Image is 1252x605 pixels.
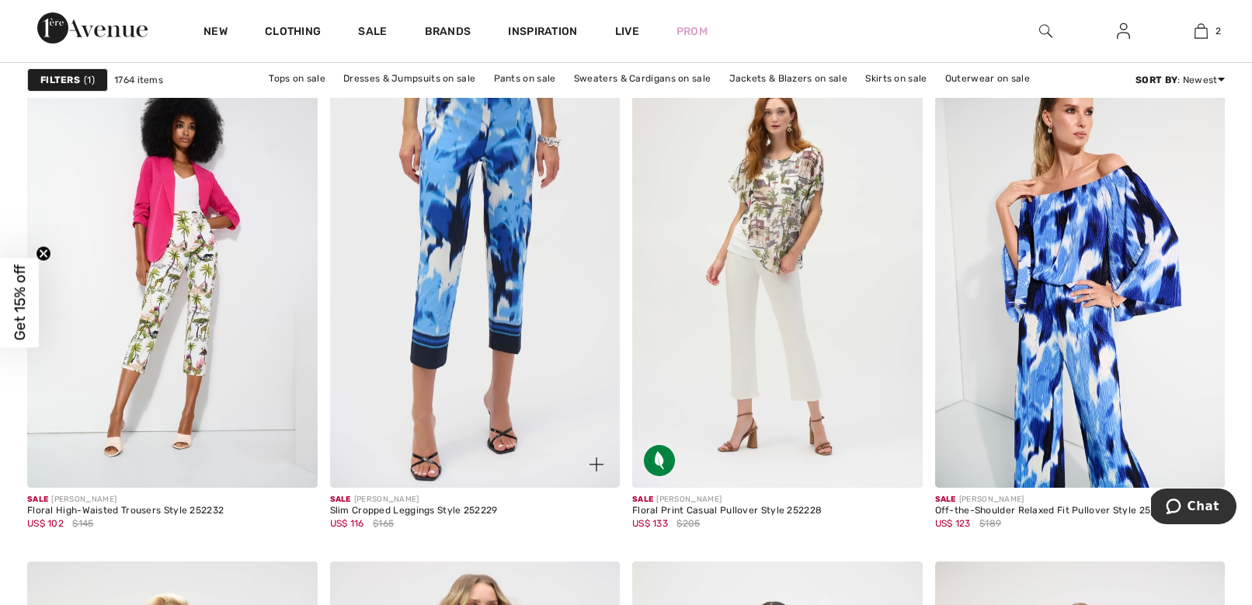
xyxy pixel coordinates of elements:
[632,53,923,488] img: Floral Print Casual Pullover Style 252228. Vanilla/Multi
[632,518,668,529] span: US$ 133
[935,506,1173,516] div: Off-the-Shoulder Relaxed Fit Pullover Style 252227
[1104,22,1142,41] a: Sign In
[330,53,621,488] a: Slim Cropped Leggings Style 252229. Blue/vanilla
[330,494,498,506] div: [PERSON_NAME]
[1151,489,1236,527] iframe: Opens a widget where you can chat to one of our agents
[857,68,934,89] a: Skirts on sale
[27,506,224,516] div: Floral High-Waisted Trousers Style 252232
[615,23,639,40] a: Live
[644,445,675,476] img: Sustainable Fabric
[676,516,700,530] span: $205
[330,495,351,504] span: Sale
[1117,22,1130,40] img: My Info
[27,495,48,504] span: Sale
[330,506,498,516] div: Slim Cropped Leggings Style 252229
[40,73,80,87] strong: Filters
[261,68,333,89] a: Tops on sale
[1195,22,1208,40] img: My Bag
[330,518,364,529] span: US$ 116
[632,494,822,506] div: [PERSON_NAME]
[114,73,163,87] span: 1764 items
[27,53,318,488] img: Floral High-Waisted Trousers Style 252232. Vanilla/Multi
[979,516,1001,530] span: $189
[566,68,718,89] a: Sweaters & Cardigans on sale
[508,25,577,41] span: Inspiration
[27,494,224,506] div: [PERSON_NAME]
[373,516,394,530] span: $165
[589,457,603,471] img: plus_v2.svg
[336,68,483,89] a: Dresses & Jumpsuits on sale
[36,245,51,261] button: Close teaser
[265,25,321,41] a: Clothing
[37,12,148,43] img: 1ère Avenue
[935,495,956,504] span: Sale
[358,25,387,41] a: Sale
[1135,75,1177,85] strong: Sort By
[425,25,471,41] a: Brands
[632,506,822,516] div: Floral Print Casual Pullover Style 252228
[937,68,1038,89] a: Outerwear on sale
[1039,22,1052,40] img: search the website
[72,516,93,530] span: $145
[722,68,856,89] a: Jackets & Blazers on sale
[1135,73,1225,87] div: : Newest
[935,53,1226,488] img: Off-the-Shoulder Relaxed Fit Pullover Style 252227. Blue/vanilla
[1215,24,1221,38] span: 2
[935,494,1173,506] div: [PERSON_NAME]
[11,265,29,341] span: Get 15% off
[1163,22,1239,40] a: 2
[203,25,228,41] a: New
[486,68,564,89] a: Pants on sale
[27,518,64,529] span: US$ 102
[84,73,95,87] span: 1
[935,518,971,529] span: US$ 123
[632,495,653,504] span: Sale
[676,23,708,40] a: Prom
